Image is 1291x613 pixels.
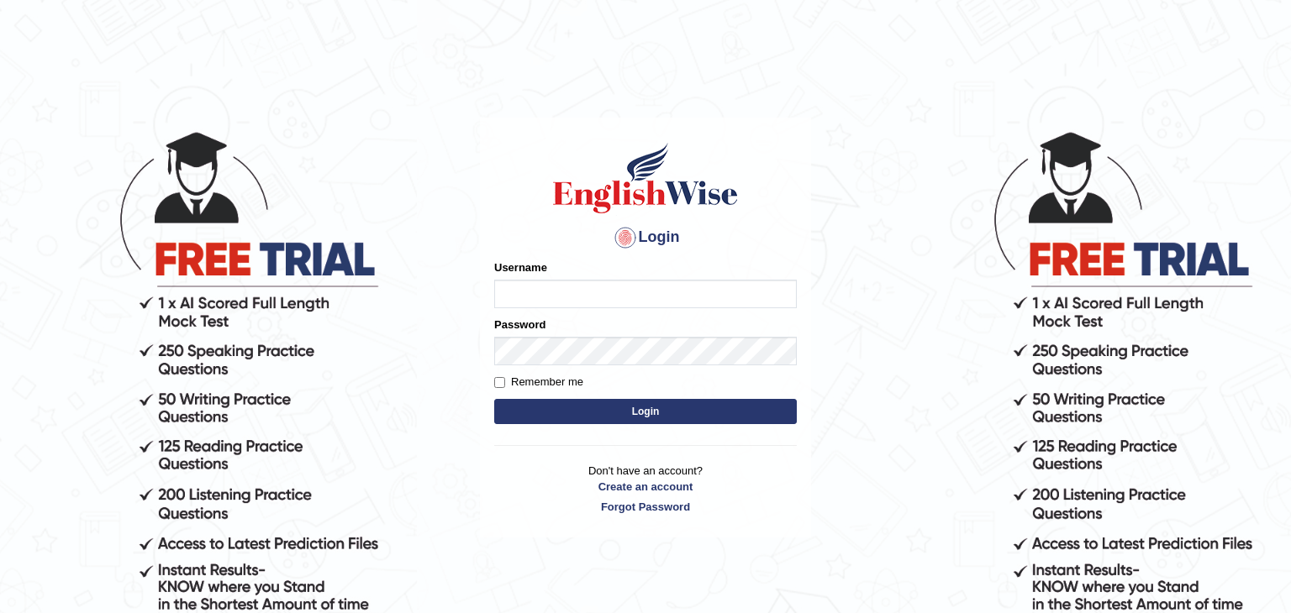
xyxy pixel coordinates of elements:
a: Forgot Password [494,499,797,515]
label: Username [494,259,547,275]
label: Password [494,317,545,333]
label: Remember me [494,374,583,390]
img: Logo of English Wise sign in for intelligent practice with AI [550,140,741,216]
a: Create an account [494,479,797,495]
input: Remember me [494,377,505,388]
button: Login [494,399,797,424]
p: Don't have an account? [494,463,797,515]
h4: Login [494,224,797,251]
